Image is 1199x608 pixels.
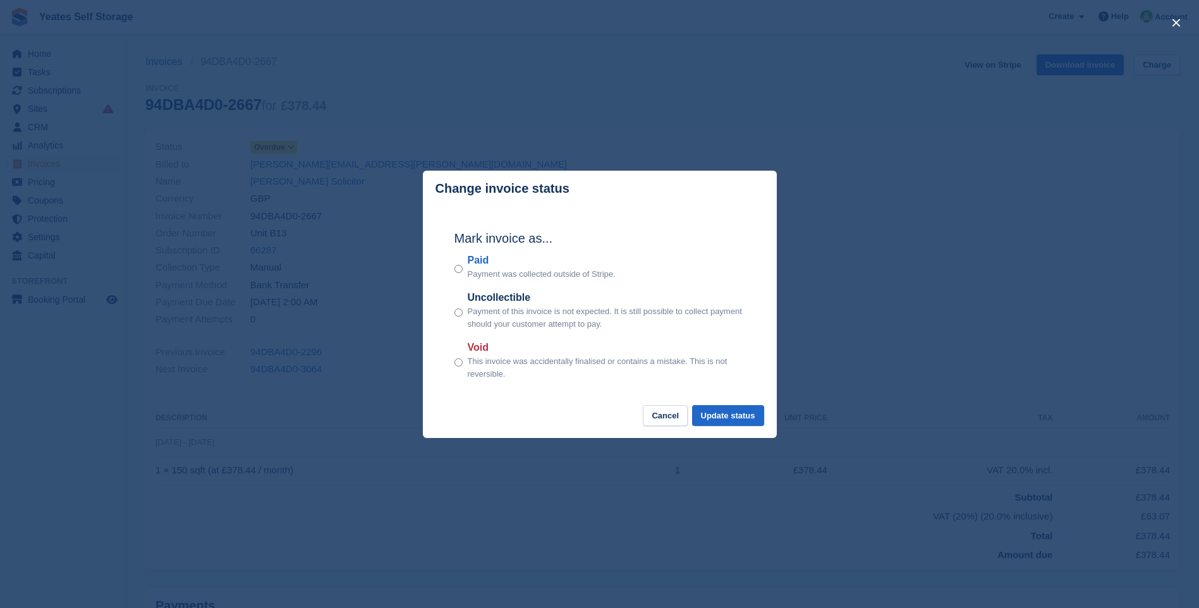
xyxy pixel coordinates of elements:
label: Void [468,340,745,355]
button: Cancel [643,405,688,426]
label: Uncollectible [468,290,745,305]
p: This invoice was accidentally finalised or contains a mistake. This is not reversible. [468,355,745,380]
h2: Mark invoice as... [454,229,745,248]
button: Update status [692,405,764,426]
label: Paid [468,253,616,268]
p: Payment was collected outside of Stripe. [468,268,616,281]
button: close [1166,13,1186,33]
p: Payment of this invoice is not expected. It is still possible to collect payment should your cust... [468,305,745,330]
p: Change invoice status [435,181,569,196]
